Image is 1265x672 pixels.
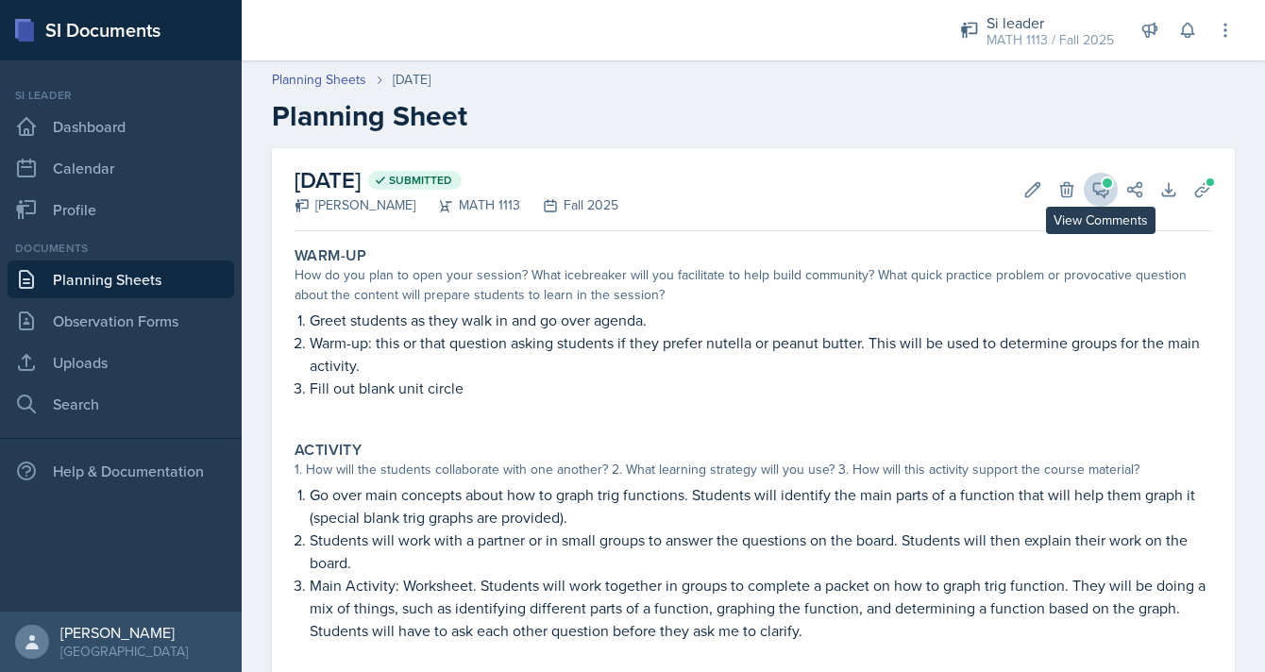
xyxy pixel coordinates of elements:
p: Students will work with a partner or in small groups to answer the questions on the board. Studen... [310,529,1212,574]
div: [DATE] [393,70,430,90]
div: Si leader [987,11,1114,34]
div: [PERSON_NAME] [60,623,188,642]
div: Documents [8,240,234,257]
h2: Planning Sheet [272,99,1235,133]
h2: [DATE] [295,163,618,197]
div: Si leader [8,87,234,104]
a: Uploads [8,344,234,381]
div: MATH 1113 / Fall 2025 [987,30,1114,50]
a: Planning Sheets [8,260,234,298]
a: Observation Forms [8,302,234,340]
p: Fill out blank unit circle [310,377,1212,399]
div: MATH 1113 [415,195,520,215]
a: Profile [8,191,234,228]
a: Dashboard [8,108,234,145]
div: 1. How will the students collaborate with one another? 2. What learning strategy will you use? 3.... [295,460,1212,479]
a: Calendar [8,149,234,187]
label: Activity [295,441,362,460]
div: Fall 2025 [520,195,618,215]
span: Submitted [389,173,452,188]
div: [PERSON_NAME] [295,195,415,215]
a: Search [8,385,234,423]
div: How do you plan to open your session? What icebreaker will you facilitate to help build community... [295,265,1212,305]
div: Help & Documentation [8,452,234,490]
a: Planning Sheets [272,70,366,90]
p: Greet students as they walk in and go over agenda. [310,309,1212,331]
p: Go over main concepts about how to graph trig functions. Students will identify the main parts of... [310,483,1212,529]
label: Warm-Up [295,246,367,265]
button: View Comments [1084,173,1118,207]
div: [GEOGRAPHIC_DATA] [60,642,188,661]
p: Warm-up: this or that question asking students if they prefer nutella or peanut butter. This will... [310,331,1212,377]
p: Main Activity: Worksheet. Students will work together in groups to complete a packet on how to gr... [310,574,1212,642]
